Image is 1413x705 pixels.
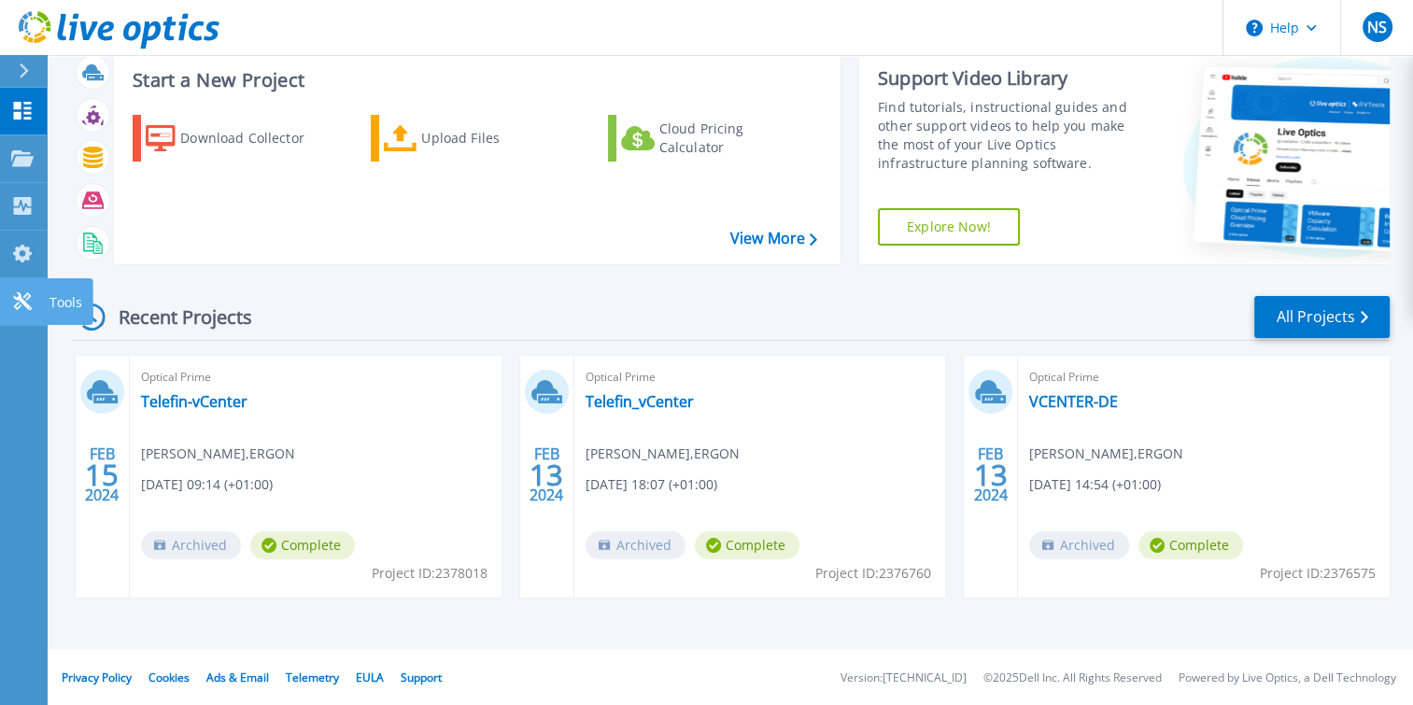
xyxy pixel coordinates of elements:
a: VCENTER-DE [1029,392,1118,411]
span: Optical Prime [1029,367,1378,388]
div: FEB 2024 [84,441,120,509]
div: FEB 2024 [973,441,1009,509]
span: [DATE] 14:54 (+01:00) [1029,474,1161,495]
span: 13 [974,467,1008,483]
div: FEB 2024 [529,441,564,509]
span: [PERSON_NAME] , ERGON [586,444,740,464]
div: Find tutorials, instructional guides and other support videos to help you make the most of your L... [878,98,1144,173]
a: Download Collector [133,115,341,162]
div: Recent Projects [72,294,277,340]
li: Powered by Live Optics, a Dell Technology [1179,672,1396,684]
span: Complete [250,531,355,559]
a: Telefin-vCenter [141,392,247,411]
span: Archived [1029,531,1129,559]
a: Cookies [148,670,190,685]
div: Upload Files [421,120,571,157]
li: Version: [TECHNICAL_ID] [841,672,967,684]
a: Explore Now! [878,208,1020,246]
span: 13 [530,467,563,483]
span: [DATE] 18:07 (+01:00) [586,474,717,495]
a: Support [401,670,442,685]
a: Cloud Pricing Calculator [608,115,816,162]
a: Ads & Email [206,670,269,685]
span: Project ID: 2378018 [372,563,487,584]
a: All Projects [1254,296,1390,338]
a: Privacy Policy [62,670,132,685]
span: NS [1367,20,1387,35]
li: © 2025 Dell Inc. All Rights Reserved [983,672,1162,684]
span: Optical Prime [141,367,490,388]
p: Tools [49,278,82,327]
a: Telefin_vCenter [586,392,694,411]
span: Complete [695,531,799,559]
a: Telemetry [286,670,339,685]
span: Archived [586,531,685,559]
div: Download Collector [180,120,330,157]
span: Optical Prime [586,367,935,388]
span: Project ID: 2376760 [815,563,931,584]
span: Archived [141,531,241,559]
h3: Start a New Project [133,70,816,91]
a: View More [730,230,817,247]
span: Complete [1138,531,1243,559]
span: Project ID: 2376575 [1260,563,1376,584]
span: 15 [85,467,119,483]
span: [DATE] 09:14 (+01:00) [141,474,273,495]
span: [PERSON_NAME] , ERGON [141,444,295,464]
a: EULA [356,670,384,685]
a: Upload Files [371,115,579,162]
span: [PERSON_NAME] , ERGON [1029,444,1183,464]
div: Support Video Library [878,66,1144,91]
div: Cloud Pricing Calculator [659,120,809,157]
